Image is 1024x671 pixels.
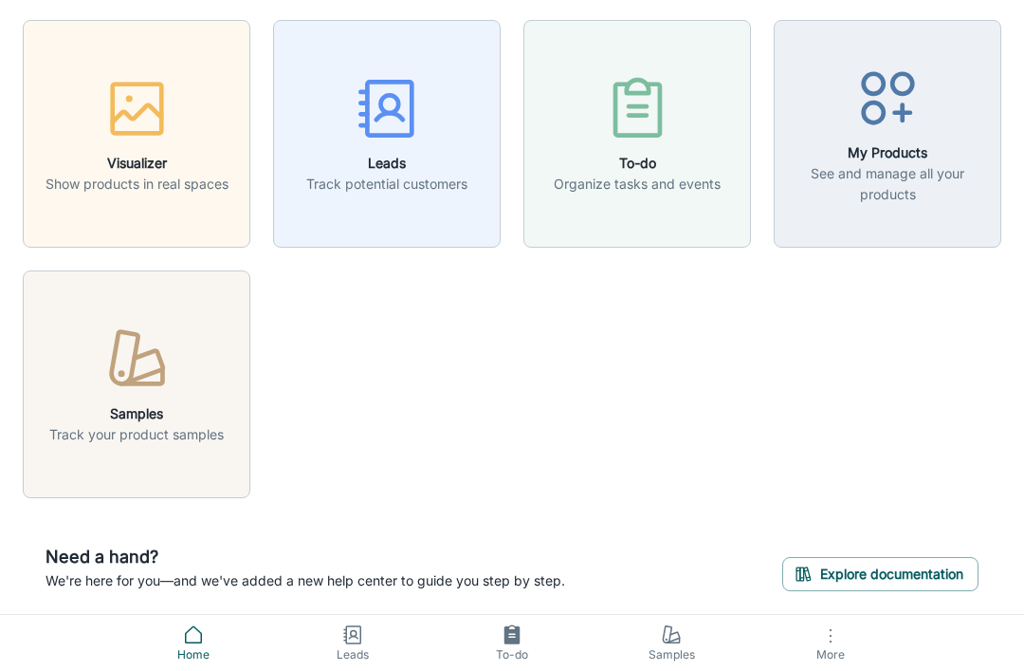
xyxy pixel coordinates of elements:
[49,424,224,445] p: Track your product samples
[786,163,989,205] p: See and manage all your products
[284,646,421,663] span: Leads
[523,20,751,248] button: To-doOrganize tasks and events
[603,646,740,663] span: Samples
[23,373,250,392] a: SamplesTrack your product samples
[762,647,899,662] span: More
[273,615,432,671] a: Leads
[523,122,751,141] a: To-doOrganize tasks and events
[432,615,592,671] a: To-do
[306,174,467,195] p: Track potential customers
[782,563,978,582] a: Explore documentation
[273,122,501,141] a: LeadsTrack potential customers
[306,153,467,174] h6: Leads
[774,20,1001,248] button: My ProductsSee and manage all your products
[49,403,224,424] h6: Samples
[114,615,273,671] a: Home
[774,122,1001,141] a: My ProductsSee and manage all your products
[125,646,262,663] span: Home
[273,20,501,248] button: LeadsTrack potential customers
[751,615,910,671] button: More
[46,153,229,174] h6: Visualizer
[23,270,250,498] button: SamplesTrack your product samples
[46,544,565,570] h6: Need a hand?
[23,20,250,248] button: VisualizerShow products in real spaces
[782,557,978,591] button: Explore documentation
[554,174,721,195] p: Organize tasks and events
[46,570,565,591] p: We're here for you—and we've added a new help center to guide you step by step.
[444,646,580,663] span: To-do
[786,142,989,163] h6: My Products
[592,615,751,671] a: Samples
[554,153,721,174] h6: To-do
[46,174,229,195] p: Show products in real spaces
